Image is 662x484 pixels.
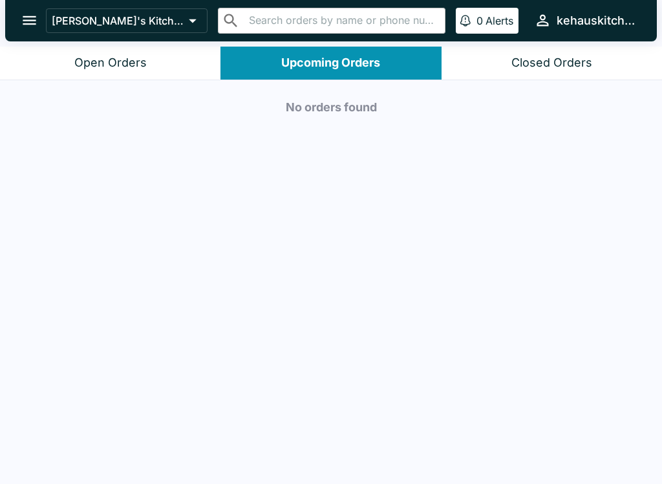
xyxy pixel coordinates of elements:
[511,56,592,71] div: Closed Orders
[52,14,184,27] p: [PERSON_NAME]'s Kitchen
[476,14,483,27] p: 0
[486,14,513,27] p: Alerts
[557,13,636,28] div: kehauskitchen
[245,12,440,30] input: Search orders by name or phone number
[74,56,147,71] div: Open Orders
[46,8,208,33] button: [PERSON_NAME]'s Kitchen
[281,56,380,71] div: Upcoming Orders
[13,4,46,37] button: open drawer
[529,6,641,34] button: kehauskitchen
